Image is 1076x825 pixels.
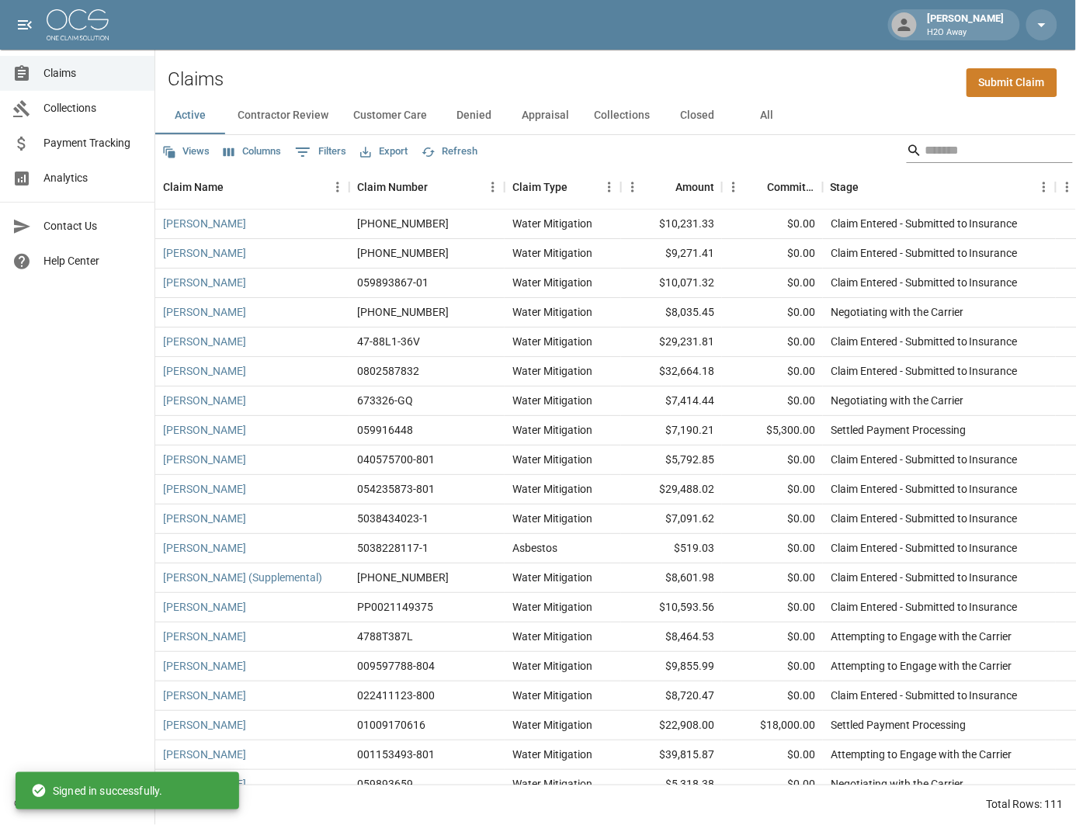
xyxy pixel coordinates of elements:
a: [PERSON_NAME] [163,658,246,674]
div: Claim Entered - Submitted to Insurance [831,511,1018,526]
div: 47-88L1-36V [357,334,420,349]
div: $10,231.33 [621,210,722,239]
div: $0.00 [722,652,823,681]
div: 5038434023-1 [357,511,429,526]
a: Submit Claim [967,68,1057,97]
div: 01-009-176062 [357,304,449,320]
a: [PERSON_NAME] [163,216,246,231]
div: $5,792.85 [621,445,722,475]
a: [PERSON_NAME] [163,688,246,703]
button: Menu [722,175,745,199]
h2: Claims [168,68,224,91]
div: Water Mitigation [512,452,592,467]
div: 059893659 [357,776,413,792]
div: $0.00 [722,740,823,770]
div: Asbestos [512,540,557,556]
div: 01009170616 [357,717,425,733]
div: $0.00 [722,770,823,799]
div: Claim Number [357,165,428,209]
button: Sort [428,176,449,198]
button: Closed [662,97,732,134]
a: [PERSON_NAME] [163,245,246,261]
div: Settled Payment Processing [831,717,966,733]
div: Claim Entered - Submitted to Insurance [831,363,1018,379]
div: $0.00 [722,681,823,711]
div: Water Mitigation [512,717,592,733]
button: Sort [224,176,245,198]
div: $7,190.21 [621,416,722,445]
div: Water Mitigation [512,658,592,674]
button: Show filters [291,140,350,165]
div: $5,318.38 [621,770,722,799]
div: Claim Entered - Submitted to Insurance [831,688,1018,703]
div: Water Mitigation [512,304,592,320]
div: Stage [823,165,1056,209]
div: 054235873-801 [357,481,435,497]
a: [PERSON_NAME] [163,599,246,615]
div: $8,035.45 [621,298,722,328]
a: [PERSON_NAME] [163,363,246,379]
div: Negotiating with the Carrier [831,304,963,320]
div: Claim Entered - Submitted to Insurance [831,216,1018,231]
div: $519.03 [621,534,722,563]
div: Water Mitigation [512,481,592,497]
div: $8,464.53 [621,622,722,652]
div: $8,720.47 [621,681,722,711]
button: Export [356,140,411,164]
div: $0.00 [722,593,823,622]
div: Attempting to Engage with the Carrier [831,747,1012,762]
div: Water Mitigation [512,393,592,408]
div: $10,071.32 [621,269,722,298]
div: 4788T387L [357,629,413,644]
button: Select columns [220,140,285,164]
a: [PERSON_NAME] (Supplemental) [163,570,322,585]
div: Claim Entered - Submitted to Insurance [831,570,1018,585]
div: Committed Amount [722,165,823,209]
div: Claim Entered - Submitted to Insurance [831,540,1018,556]
div: $5,300.00 [722,416,823,445]
div: Stage [831,165,859,209]
button: Appraisal [509,97,581,134]
div: PP0021149375 [357,599,433,615]
div: $29,488.02 [621,475,722,504]
button: Refresh [418,140,481,164]
div: Water Mitigation [512,422,592,438]
button: Sort [859,176,881,198]
div: Water Mitigation [512,363,592,379]
a: [PERSON_NAME] [163,747,246,762]
div: $0.00 [722,357,823,387]
button: Denied [439,97,509,134]
div: Negotiating with the Carrier [831,393,963,408]
div: Amount [675,165,714,209]
div: $9,855.99 [621,652,722,681]
button: Collections [581,97,662,134]
div: $7,414.44 [621,387,722,416]
div: 022411123-800 [357,688,435,703]
button: Customer Care [341,97,439,134]
div: 01-009-167792 [357,216,449,231]
div: $0.00 [722,239,823,269]
div: Claim Type [512,165,568,209]
div: Claim Entered - Submitted to Insurance [831,452,1018,467]
div: $0.00 [722,475,823,504]
div: Water Mitigation [512,629,592,644]
button: Active [155,97,225,134]
div: Water Mitigation [512,275,592,290]
div: 059893867-01 [357,275,429,290]
a: [PERSON_NAME] [163,452,246,467]
div: $32,664.18 [621,357,722,387]
div: Water Mitigation [512,570,592,585]
div: $9,271.41 [621,239,722,269]
div: Claim Entered - Submitted to Insurance [831,275,1018,290]
div: 059916448 [357,422,413,438]
div: $0.00 [722,563,823,593]
div: 009597788-804 [357,658,435,674]
div: $0.00 [722,328,823,357]
a: [PERSON_NAME] [163,481,246,497]
div: $29,231.81 [621,328,722,357]
div: Water Mitigation [512,747,592,762]
div: $0.00 [722,387,823,416]
a: [PERSON_NAME] [163,540,246,556]
div: dynamic tabs [155,97,1076,134]
button: Menu [481,175,505,199]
